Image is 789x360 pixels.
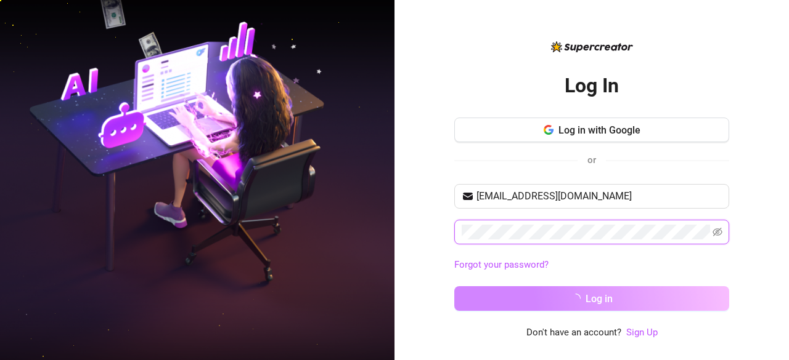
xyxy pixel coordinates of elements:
span: Log in [586,293,613,305]
button: Log in with Google [454,118,729,142]
button: Log in [454,286,729,311]
span: or [587,154,596,166]
a: Sign Up [626,326,658,340]
span: Don't have an account? [526,326,621,340]
a: Sign Up [626,327,658,338]
input: Your email [476,189,722,204]
span: loading [570,292,582,304]
a: Forgot your password? [454,258,729,273]
span: eye-invisible [713,227,722,237]
img: logo-BBDzfeDw.svg [551,41,633,52]
h2: Log In [565,73,619,98]
a: Forgot your password? [454,259,549,270]
span: Log in with Google [558,124,640,136]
